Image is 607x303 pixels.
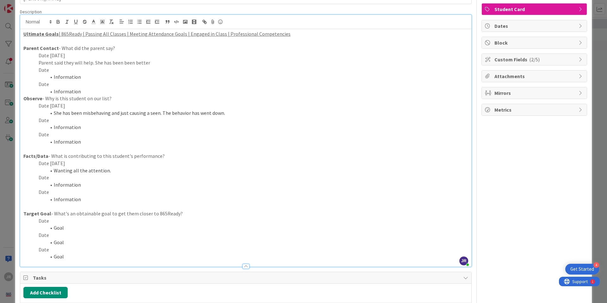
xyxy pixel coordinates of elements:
[23,232,468,239] p: Date
[23,189,468,196] p: Date
[23,174,468,181] p: Date
[23,152,468,160] p: - What is contributing to this student's performance?
[23,117,468,124] p: Date
[23,287,68,298] button: Add Checklist
[23,160,468,167] p: Date [DATE]
[23,131,468,138] p: Date
[31,88,468,95] li: Information
[31,239,468,246] li: Goal
[23,153,48,159] strong: Facts/Data
[494,89,575,97] span: Mirrors
[23,59,468,66] p: Parent said they will help. She has been been better
[33,274,460,281] span: Tasks
[31,109,468,117] li: She has been misbehaving and just causing a seen. The behavior has went down.
[494,56,575,63] span: Custom Fields
[23,95,468,102] p: - Why is this student on our list?
[494,39,575,46] span: Block
[23,66,468,74] p: Date
[570,266,594,272] div: Get Started
[31,181,468,189] li: Information
[494,22,575,30] span: Dates
[33,3,34,8] div: 1
[23,45,468,52] p: - What did the parent say?
[31,73,468,81] li: Information
[31,167,468,174] li: Wanting all the attention.
[494,106,575,114] span: Metrics
[23,102,468,109] p: Date [DATE]
[13,1,29,9] span: Support
[31,224,468,232] li: Goal
[23,210,51,217] strong: Target Goal
[529,56,540,63] span: ( 2/5 )
[494,5,575,13] span: Student Card
[23,246,468,253] p: Date
[23,81,468,88] p: Date
[565,264,599,275] div: Open Get Started checklist, remaining modules: 4
[494,72,575,80] span: Attachments
[31,124,468,131] li: Information
[23,31,59,37] u: Ultimate Goals
[23,52,468,59] p: Date [DATE]
[23,45,59,51] strong: Parent Contact
[20,9,42,15] span: Description
[23,217,468,225] p: Date
[59,31,291,37] u: | 865Ready | Passing All Classes | Meeting Attendance Goals | Engaged in Class | Professional Com...
[23,95,42,102] strong: Observe
[31,253,468,260] li: Goal
[31,138,468,145] li: Information
[459,257,468,265] span: JR
[593,262,599,268] div: 4
[31,196,468,203] li: Information
[23,210,468,217] p: - What's an obtainable goal to get them closer to 865Ready?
